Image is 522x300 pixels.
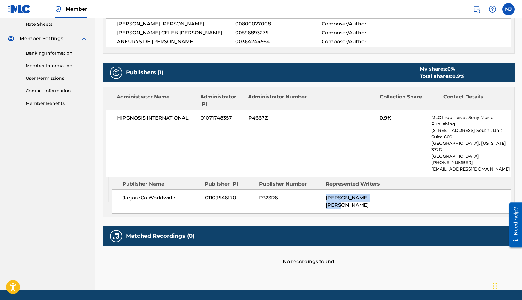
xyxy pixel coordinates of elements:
div: Represented Writers [326,180,388,188]
span: P323R6 [259,194,321,202]
img: Publishers [112,69,120,76]
p: [STREET_ADDRESS] South , Unit Suite 800, [431,127,511,140]
img: Top Rightsholder [55,6,62,13]
span: 01109546170 [205,194,255,202]
img: MLC Logo [7,5,31,13]
span: 00364244564 [235,38,322,45]
div: Publisher Name [123,180,200,188]
div: Total shares: [420,73,464,80]
h5: Publishers (1) [126,69,163,76]
a: Contact Information [26,88,88,94]
div: Administrator Name [117,93,196,108]
span: Composer/Author [322,38,401,45]
h5: Matched Recordings (0) [126,233,194,240]
div: Publisher IPI [205,180,254,188]
img: expand [80,35,88,42]
span: Composer/Author [322,29,401,37]
a: Banking Information [26,50,88,56]
div: User Menu [502,3,515,15]
p: [PHONE_NUMBER] [431,160,511,166]
img: Member Settings [7,35,15,42]
iframe: Chat Widget [491,271,522,300]
p: [EMAIL_ADDRESS][DOMAIN_NAME] [431,166,511,172]
span: Composer/Author [322,20,401,28]
span: HIPGNOSIS INTERNATIONAL [117,114,196,122]
a: Rate Sheets [26,21,88,28]
a: Member Information [26,63,88,69]
span: P4667Z [248,114,307,122]
span: 0.9% [380,114,427,122]
span: JarjourCo Worldwide [123,194,201,202]
div: My shares: [420,65,464,73]
span: 0.9 % [452,73,464,79]
span: 00800027008 [235,20,322,28]
span: ANEURYS DE [PERSON_NAME] [117,38,235,45]
p: MLC Inquiries at Sony Music Publishing [431,114,511,127]
a: Member Benefits [26,100,88,107]
div: No recordings found [103,246,515,265]
span: 01071748357 [201,114,244,122]
div: Administrator IPI [200,93,243,108]
span: Member [66,6,87,13]
div: Collection Share [380,93,439,108]
span: [PERSON_NAME] [PERSON_NAME] [326,195,369,208]
div: Help [486,3,499,15]
div: Publisher Number [259,180,321,188]
div: Administrator Number [248,93,307,108]
a: User Permissions [26,75,88,82]
img: help [489,6,496,13]
a: Public Search [470,3,483,15]
div: Drag [493,277,497,295]
span: [PERSON_NAME] CELEB [PERSON_NAME] [117,29,235,37]
img: search [473,6,480,13]
span: 0 % [447,66,455,72]
iframe: Resource Center [505,200,522,250]
span: 00596893275 [235,29,322,37]
img: Matched Recordings [112,233,120,240]
span: Member Settings [20,35,63,42]
p: [GEOGRAPHIC_DATA], [US_STATE] 37212 [431,140,511,153]
span: [PERSON_NAME] [PERSON_NAME] [117,20,235,28]
p: [GEOGRAPHIC_DATA] [431,153,511,160]
div: Contact Details [443,93,503,108]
